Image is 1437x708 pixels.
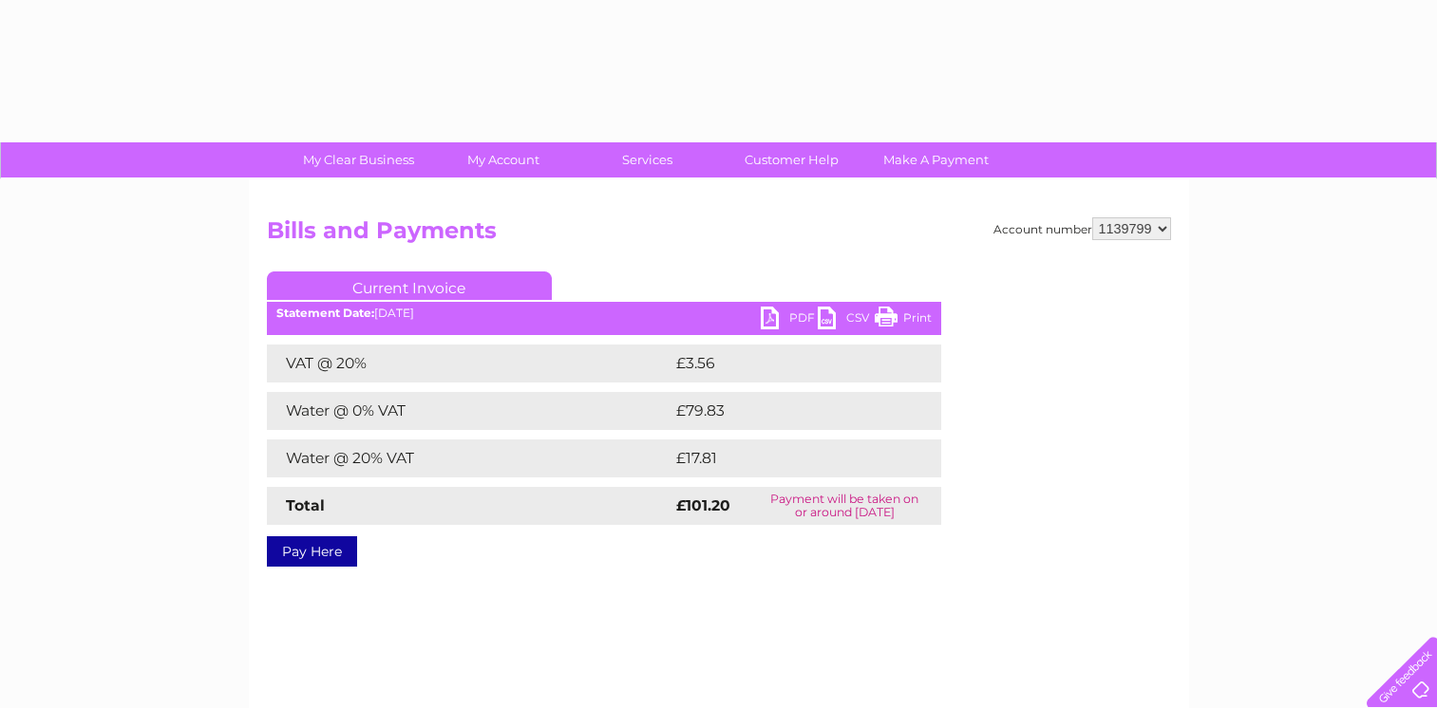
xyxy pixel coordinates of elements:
a: My Clear Business [280,142,437,177]
div: Account number [993,217,1171,240]
a: Current Invoice [267,271,552,300]
a: CSV [818,307,875,334]
td: Water @ 20% VAT [267,439,671,477]
a: Customer Help [713,142,870,177]
strong: Total [286,496,325,514]
a: Services [569,142,726,177]
td: £3.56 [671,345,897,382]
a: Pay Here [267,536,357,567]
a: PDF [761,307,818,334]
td: £17.81 [671,439,898,477]
td: Payment will be taken on or around [DATE] [748,487,940,525]
a: My Account [425,142,581,177]
b: Statement Date: [276,306,374,320]
td: VAT @ 20% [267,345,671,382]
div: [DATE] [267,307,941,320]
a: Make A Payment [858,142,1014,177]
h2: Bills and Payments [267,217,1171,253]
td: £79.83 [671,392,903,430]
strong: £101.20 [676,496,730,514]
a: Print [875,307,932,334]
td: Water @ 0% VAT [267,392,671,430]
